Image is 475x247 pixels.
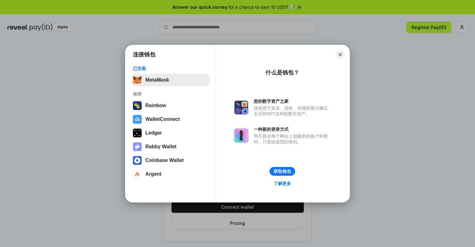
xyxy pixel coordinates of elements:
div: 了解更多 [274,181,291,186]
div: Rabby Wallet [145,144,176,150]
button: Rainbow [131,99,209,112]
button: MetaMask [131,74,209,86]
div: Rainbow [145,103,166,108]
div: 已安装 [133,66,207,71]
div: 而不是在每个网站上创建新的账户和密码，只需连接您的钱包。 [254,133,331,145]
img: svg+xml,%3Csvg%20width%3D%22120%22%20height%3D%22120%22%20viewBox%3D%220%200%20120%20120%22%20fil... [133,101,142,110]
div: 您的数字资产之家 [254,98,331,104]
a: 了解更多 [270,179,295,188]
button: Ledger [131,127,209,139]
div: WalletConnect [145,116,180,122]
img: svg+xml,%3Csvg%20xmlns%3D%22http%3A%2F%2Fwww.w3.org%2F2000%2Fsvg%22%20width%3D%2228%22%20height%3... [133,129,142,137]
button: Coinbase Wallet [131,154,209,167]
div: 一种新的登录方式 [254,126,331,132]
div: Argent [145,171,162,177]
div: 推荐 [133,91,207,97]
button: Argent [131,168,209,180]
div: 获取钱包 [274,169,291,174]
h1: 连接钱包 [133,51,155,58]
div: MetaMask [145,77,169,83]
button: Rabby Wallet [131,140,209,153]
img: svg+xml,%3Csvg%20xmlns%3D%22http%3A%2F%2Fwww.w3.org%2F2000%2Fsvg%22%20fill%3D%22none%22%20viewBox... [133,142,142,151]
img: svg+xml,%3Csvg%20width%3D%2228%22%20height%3D%2228%22%20viewBox%3D%220%200%2028%2028%22%20fill%3D... [133,170,142,178]
div: 什么是钱包？ [266,69,299,76]
div: Ledger [145,130,162,136]
img: svg+xml,%3Csvg%20width%3D%2228%22%20height%3D%2228%22%20viewBox%3D%220%200%2028%2028%22%20fill%3D... [133,156,142,165]
div: Coinbase Wallet [145,158,184,163]
button: WalletConnect [131,113,209,126]
img: svg+xml,%3Csvg%20xmlns%3D%22http%3A%2F%2Fwww.w3.org%2F2000%2Fsvg%22%20fill%3D%22none%22%20viewBox... [234,100,249,115]
div: 钱包用于发送、接收、存储和显示像以太坊和NFT这样的数字资产。 [254,105,331,116]
button: 获取钱包 [270,167,295,176]
button: Close [336,50,345,59]
img: svg+xml,%3Csvg%20width%3D%2228%22%20height%3D%2228%22%20viewBox%3D%220%200%2028%2028%22%20fill%3D... [133,115,142,124]
img: svg+xml,%3Csvg%20fill%3D%22none%22%20height%3D%2233%22%20viewBox%3D%220%200%2035%2033%22%20width%... [133,76,142,84]
img: svg+xml,%3Csvg%20xmlns%3D%22http%3A%2F%2Fwww.w3.org%2F2000%2Fsvg%22%20fill%3D%22none%22%20viewBox... [234,128,249,143]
